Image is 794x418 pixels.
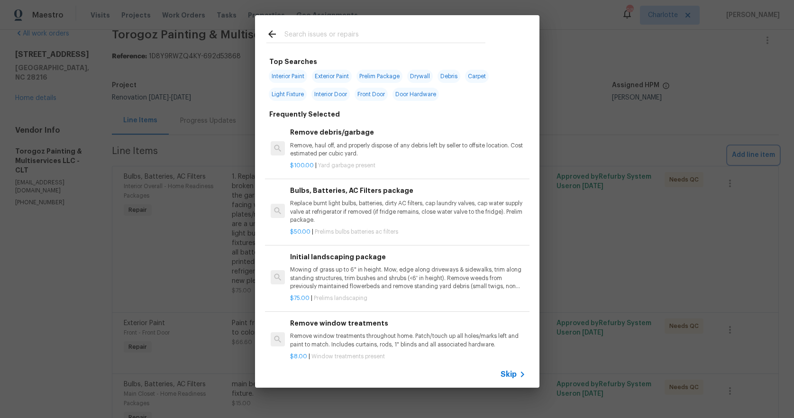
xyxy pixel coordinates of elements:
h6: Remove debris/garbage [290,127,525,137]
span: Drywall [407,70,433,83]
span: Prelims landscaping [314,295,367,301]
p: Mowing of grass up to 6" in height. Mow, edge along driveways & sidewalks, trim along standing st... [290,266,525,290]
p: Remove window treatments throughout home. Patch/touch up all holes/marks left and paint to match.... [290,332,525,348]
p: | [290,228,525,236]
p: | [290,162,525,170]
span: Skip [501,370,517,379]
span: Interior Paint [269,70,307,83]
span: $50.00 [290,229,310,235]
h6: Remove window treatments [290,318,525,328]
span: Front Door [355,88,388,101]
p: Replace burnt light bulbs, batteries, dirty AC filters, cap laundry valves, cap water supply valv... [290,200,525,224]
span: $100.00 [290,163,314,168]
span: $8.00 [290,354,307,359]
span: Prelims bulbs batteries ac filters [315,229,398,235]
span: Yard garbage present [318,163,375,168]
h6: Frequently Selected [269,109,340,119]
span: Window treatments present [311,354,385,359]
span: Carpet [465,70,489,83]
input: Search issues or repairs [284,28,485,43]
p: | [290,353,525,361]
p: Remove, haul off, and properly dispose of any debris left by seller to offsite location. Cost est... [290,142,525,158]
span: Door Hardware [392,88,439,101]
h6: Initial landscaping package [290,252,525,262]
span: Interior Door [311,88,350,101]
span: Prelim Package [356,70,402,83]
p: | [290,294,525,302]
span: $75.00 [290,295,310,301]
h6: Bulbs, Batteries, AC Filters package [290,185,525,196]
span: Light Fixture [269,88,307,101]
span: Debris [438,70,460,83]
h6: Top Searches [269,56,317,67]
span: Exterior Paint [312,70,352,83]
